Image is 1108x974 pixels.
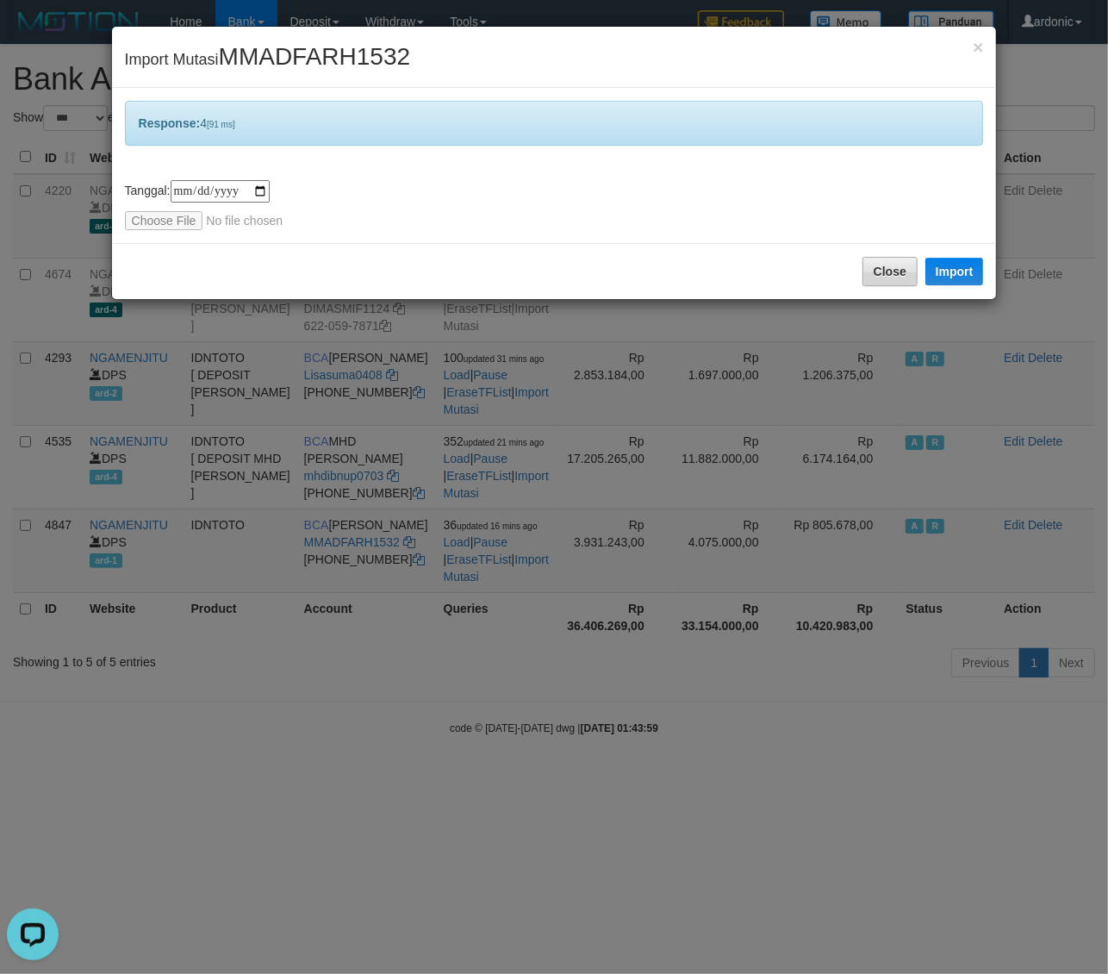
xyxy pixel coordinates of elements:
[125,180,984,230] div: Tanggal:
[862,257,918,286] button: Close
[139,116,201,130] b: Response:
[973,37,983,57] span: ×
[925,258,984,285] button: Import
[125,51,411,68] span: Import Mutasi
[125,101,984,146] div: 4
[7,7,59,59] button: Open LiveChat chat widget
[973,38,983,56] button: Close
[219,43,411,70] span: MMADFARH1532
[207,120,235,129] span: [91 ms]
